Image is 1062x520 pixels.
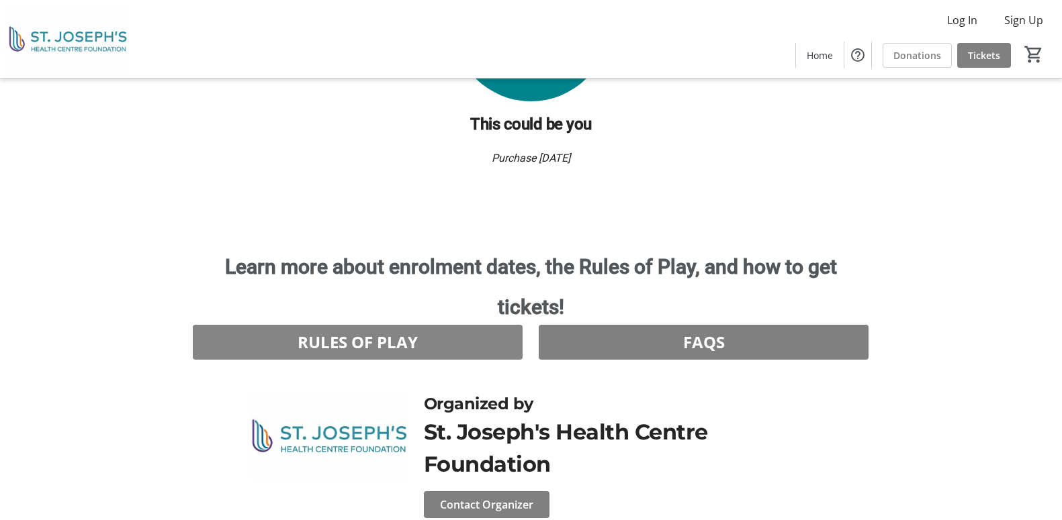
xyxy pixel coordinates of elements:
span: Donations [893,48,941,62]
div: Organized by [424,392,811,416]
span: This could be you [470,115,592,134]
span: Home [807,48,833,62]
span: Learn more about enrolment dates, the Rules of Play, and how to get tickets! [225,255,837,319]
button: Log In [936,9,988,31]
span: FAQS [683,330,725,354]
div: St. Joseph's Health Centre Foundation [424,416,811,480]
a: Home [796,43,844,68]
button: FAQS [539,325,869,360]
span: RULES OF PLAY [298,330,418,354]
img: St. Joseph's Health Centre Foundation's Logo [8,5,128,72]
span: Tickets [968,48,1000,62]
button: Help [844,42,871,68]
button: Contact Organizer [424,491,549,518]
button: RULES OF PLAY [193,325,523,360]
a: Donations [883,43,952,68]
img: St. Joseph's Health Centre Foundation logo [251,392,407,480]
span: Contact Organizer [440,497,533,513]
a: Tickets [957,43,1011,68]
span: Sign Up [1004,12,1043,28]
button: Sign Up [993,9,1054,31]
span: Log In [947,12,977,28]
button: Cart [1022,42,1046,66]
em: Purchase [DATE] [492,152,570,164]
